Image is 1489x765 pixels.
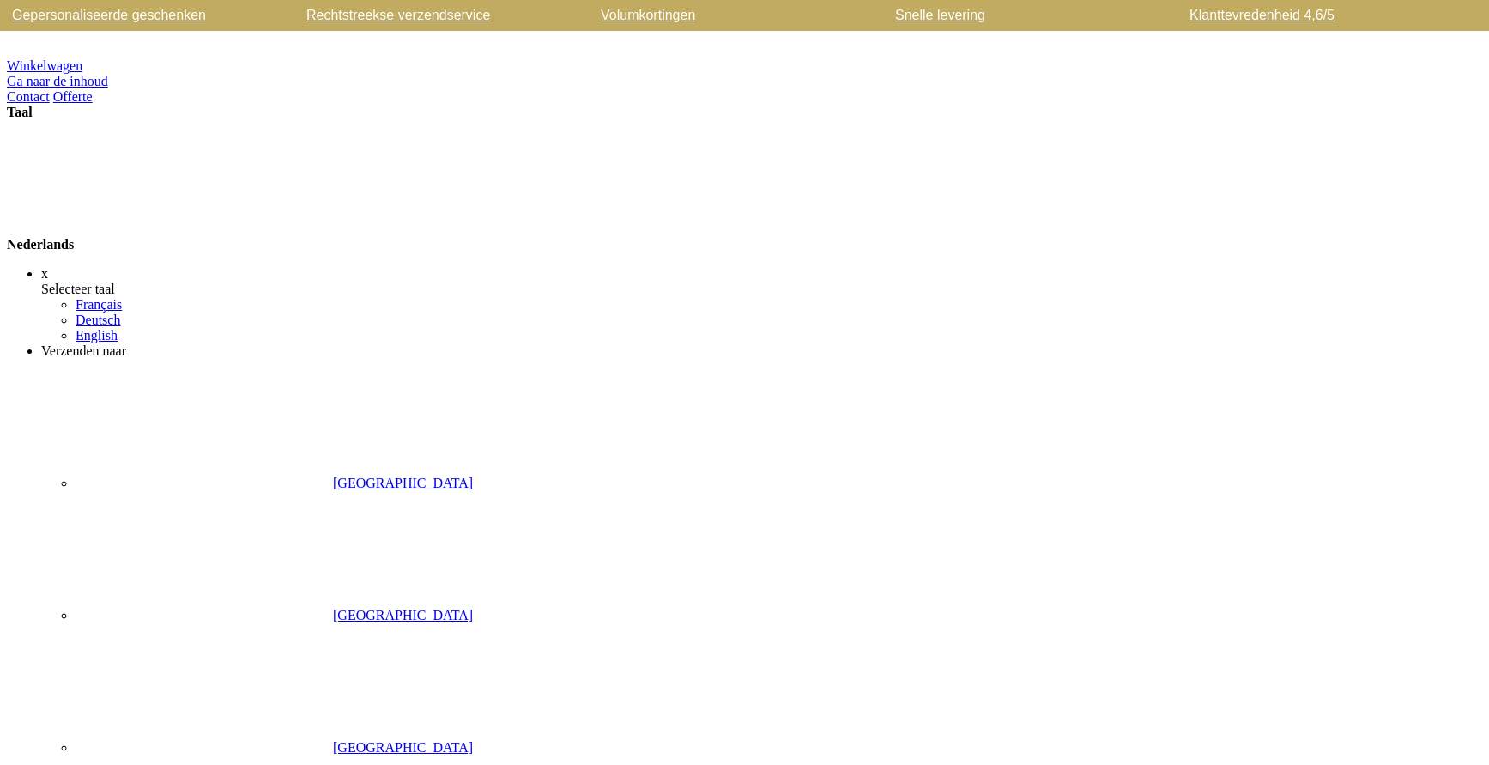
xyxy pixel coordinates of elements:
[76,476,473,490] a: [GEOGRAPHIC_DATA]
[7,237,74,252] span: Nederlands
[76,313,120,327] a: Deutsch
[53,89,93,104] a: Offerte
[7,58,82,73] a: Winkelwagen
[76,328,118,343] a: English
[892,9,1142,22] a: Snelle levering
[597,9,848,22] a: Volumkortingen
[7,105,33,119] span: Taal
[76,608,473,622] a: [GEOGRAPHIC_DATA]
[41,266,1482,282] div: x
[7,74,108,88] a: Ga naar de inhoud
[9,9,259,22] a: Gepersonaliseerde geschenken
[41,282,1482,297] div: Selecteer taal
[7,89,50,104] a: Contact
[76,297,122,312] a: Français
[1186,9,1437,22] a: Klanttevredenheid 4,6/5
[303,9,554,22] a: Rechtstreekse verzendservice
[41,343,1482,359] div: Verzenden naar
[76,740,473,755] a: [GEOGRAPHIC_DATA]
